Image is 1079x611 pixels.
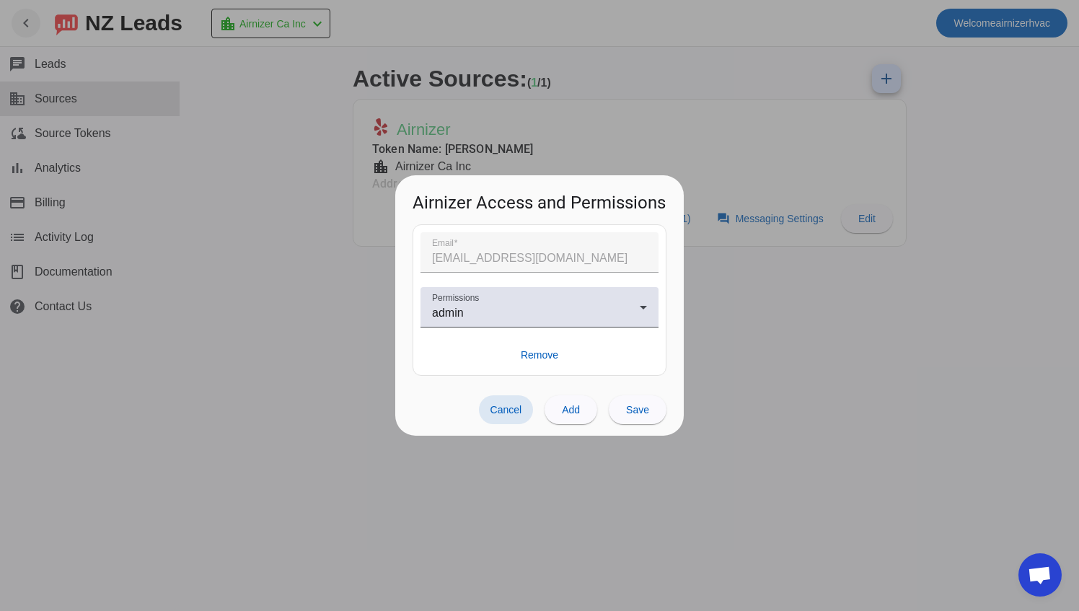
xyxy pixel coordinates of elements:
[432,239,454,248] mat-label: Email
[395,175,684,224] h1: Airnizer Access and Permissions
[420,342,659,368] button: Remove
[562,404,580,416] span: Add
[432,307,464,319] span: admin
[1018,553,1062,597] div: Open chat
[490,404,522,416] span: Cancel
[479,395,534,424] button: Cancel
[545,395,597,424] button: Add
[432,294,479,303] mat-label: Permissions
[609,395,666,424] button: Save
[626,404,649,416] span: Save
[521,348,558,362] span: Remove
